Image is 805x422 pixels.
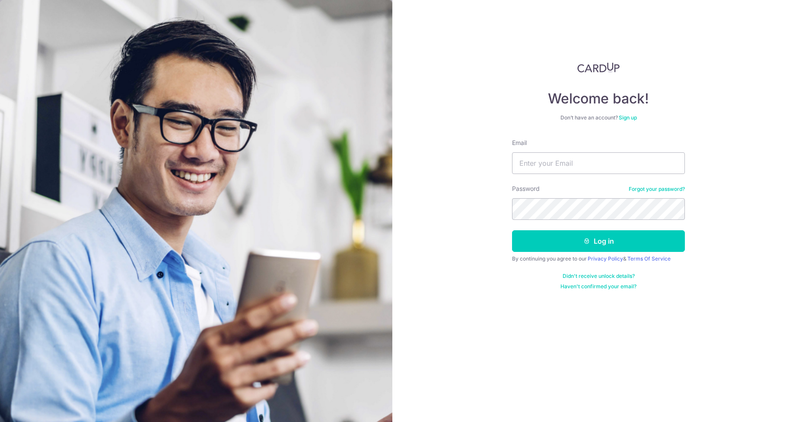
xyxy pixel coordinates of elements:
h4: Welcome back! [512,90,685,107]
a: Privacy Policy [588,255,623,262]
a: Didn't receive unlock details? [563,273,635,280]
label: Email [512,139,527,147]
div: Don’t have an account? [512,114,685,121]
div: By continuing you agree to our & [512,255,685,262]
a: Haven't confirmed your email? [560,283,636,290]
a: Terms Of Service [627,255,671,262]
a: Forgot your password? [629,186,685,193]
input: Enter your Email [512,152,685,174]
label: Password [512,184,540,193]
a: Sign up [619,114,637,121]
button: Log in [512,230,685,252]
img: CardUp Logo [577,62,620,73]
